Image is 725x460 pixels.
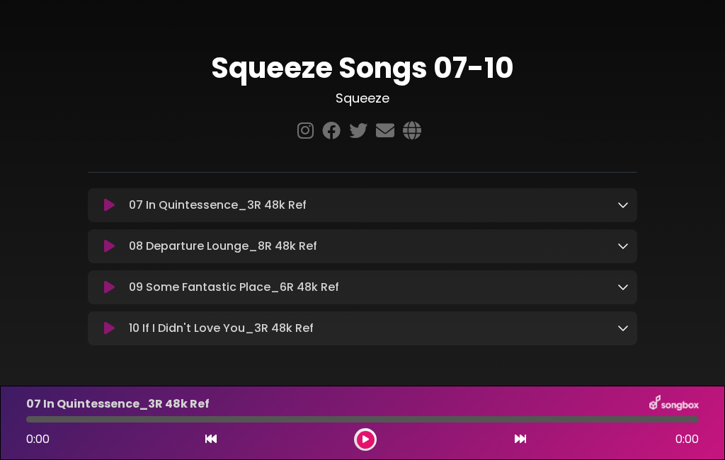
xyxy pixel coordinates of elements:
p: 07 In Quintessence_3R 48k Ref [129,197,307,214]
img: songbox-logo-white.png [649,395,699,413]
p: 07 In Quintessence_3R 48k Ref [26,396,210,413]
h1: Squeeze Songs 07-10 [88,51,637,85]
p: 08 Departure Lounge_8R 48k Ref [129,238,317,255]
p: 09 Some Fantastic Place_6R 48k Ref [129,279,339,296]
h3: Squeeze [88,91,637,106]
p: 10 If I Didn't Love You_3R 48k Ref [129,320,314,337]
